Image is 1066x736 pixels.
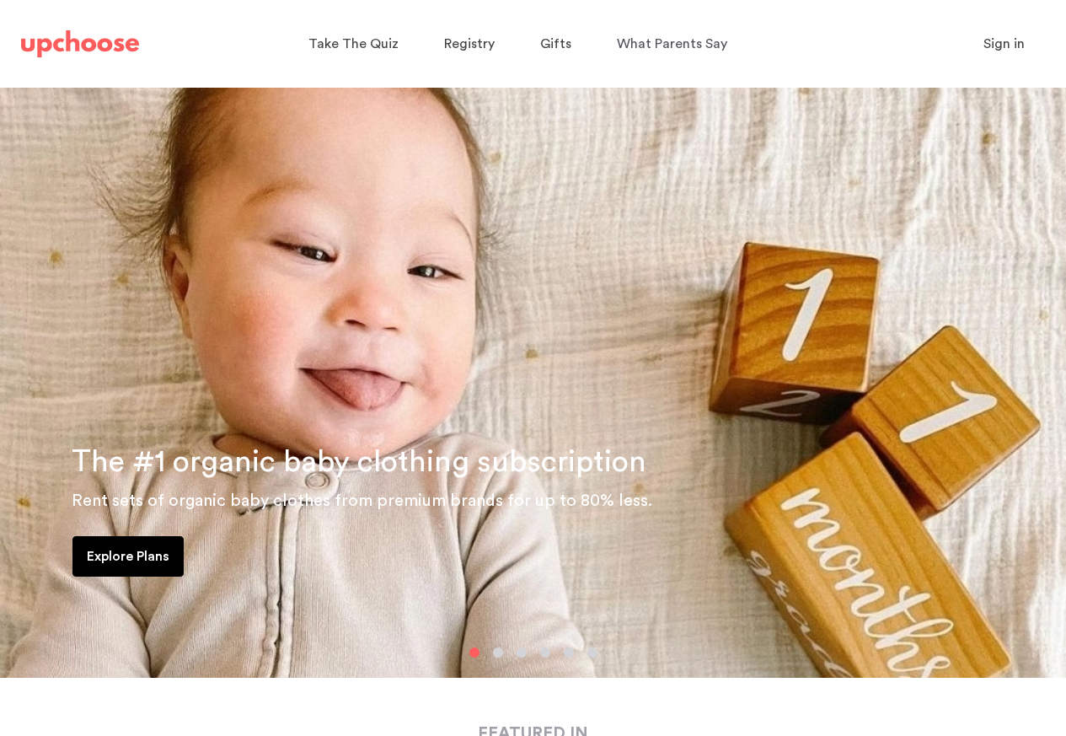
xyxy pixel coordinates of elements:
[444,28,500,61] a: Registry
[72,447,646,477] span: The #1 organic baby clothing subscription
[617,37,727,51] span: What Parents Say
[72,487,1046,514] p: Rent sets of organic baby clothes from premium brands for up to 80% less.
[444,37,495,51] span: Registry
[21,27,139,62] a: UpChoose
[540,37,571,51] span: Gifts
[540,28,576,61] a: Gifts
[308,37,399,51] span: Take The Quiz
[72,536,184,577] a: Explore Plans
[962,27,1046,61] button: Sign in
[983,37,1025,51] span: Sign in
[308,28,404,61] a: Take The Quiz
[21,30,139,57] img: UpChoose
[87,546,169,567] p: Explore Plans
[617,28,732,61] a: What Parents Say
